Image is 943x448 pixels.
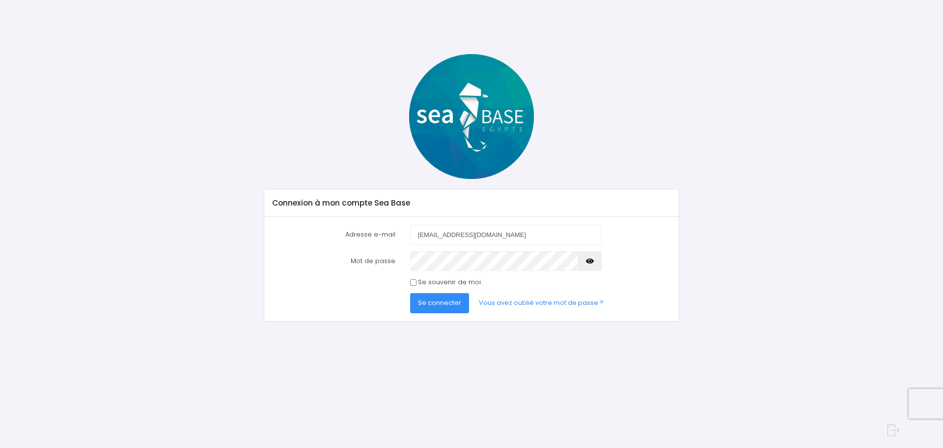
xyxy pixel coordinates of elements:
[471,293,611,313] a: Vous avez oublié votre mot de passe ?
[265,225,403,244] label: Adresse e-mail
[418,298,461,307] span: Se connecter
[265,251,403,271] label: Mot de passe
[264,189,678,217] div: Connexion à mon compte Sea Base
[418,277,481,287] label: Se souvenir de moi
[410,293,469,313] button: Se connecter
